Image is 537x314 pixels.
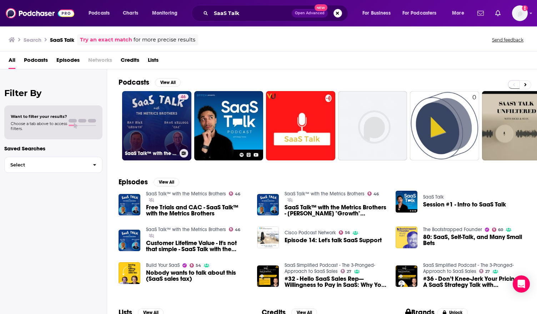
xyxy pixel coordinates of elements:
a: Cisco Podcast Network [285,230,336,236]
a: Episode 14: Let's talk SaaS Support [285,237,382,243]
a: 46 [367,191,379,196]
span: Charts [123,8,138,18]
span: 46 [235,228,240,231]
h2: Podcasts [119,78,149,87]
a: Try an exact match [80,36,132,44]
span: Select [5,163,87,167]
a: Credits [121,54,139,69]
a: Show notifications dropdown [475,7,487,19]
button: open menu [398,8,447,19]
a: Customer Lifetime Value - It's not that simple - SaaS Talk with the Metrics Brothers [146,240,249,252]
img: Nobody wants to talk about this (SaaS sales tax) [119,262,140,284]
span: New [315,4,327,11]
a: Session #1 - Intro to SaaS Talk [423,201,506,208]
a: 54 [190,263,201,268]
button: open menu [447,8,473,19]
h2: Filter By [4,88,102,98]
span: Monitoring [152,8,177,18]
img: Customer Lifetime Value - It's not that simple - SaaS Talk with the Metrics Brothers [119,230,140,251]
button: open menu [357,8,400,19]
a: 56 [339,230,350,235]
a: SaaS Simplified Podcast - The 3-Pronged-Approach to SaaS Sales [285,262,375,274]
a: SaaS Talk™ with the Metrics Brothers [285,191,365,197]
h3: SaaS Talk [50,36,74,43]
a: Build Your SaaS [146,262,180,268]
img: #36 - Don’t Knee-Jerk Your Pricing – A SaaS Strategy Talk with James D. Wilton [396,265,417,287]
a: Show notifications dropdown [492,7,503,19]
a: 0 [410,91,479,160]
img: SaaS Talk™ with the Metrics Brothers - Ray "Growth" Rike & Dave "CAC" Kellogg [257,194,279,216]
img: 80: SaaS, Self-Talk, and Many Small Bets [396,226,417,248]
a: SaaS Talk™ with the Metrics Brothers - Ray "Growth" Rike & Dave "CAC" Kellogg [285,204,387,216]
a: 80: SaaS, Self-Talk, and Many Small Bets [423,234,526,246]
span: Networks [88,54,112,69]
span: 56 [345,231,350,234]
a: Free Trials and CAC - SaaS Talk™ with the Metrics Brothers [146,204,249,216]
span: 60 [498,228,503,231]
a: 46 [229,227,241,231]
span: More [452,8,464,18]
span: SaaS Talk™ with the Metrics Brothers - [PERSON_NAME] "Growth" [PERSON_NAME] & [PERSON_NAME] "CAC"... [285,204,387,216]
span: 54 [196,264,201,267]
h3: SaaS Talk™ with the Metrics Brothers [125,150,177,156]
svg: Add a profile image [522,5,528,11]
a: SaaS Talk [423,194,444,200]
span: 46 [373,193,379,196]
span: Want to filter your results? [11,114,67,119]
a: The Bootstrapped Founder [423,226,482,233]
span: 46 [181,94,186,101]
span: Episodes [56,54,80,69]
img: #32 - Hello SaaS Sales Rep—Willingness to Pay in SaaS: Why You Should Talk Price Early as a SaaS ... [257,265,279,287]
a: 46 [178,94,189,100]
span: For Podcasters [402,8,437,18]
div: 0 [472,94,476,158]
button: View All [154,178,179,186]
img: User Profile [512,5,528,21]
span: Logged in as megcassidy [512,5,528,21]
button: open menu [147,8,187,19]
a: Nobody wants to talk about this (SaaS sales tax) [146,270,249,282]
a: PodcastsView All [119,78,181,87]
h3: Search [24,36,41,43]
button: Select [4,157,102,173]
a: 27 [479,269,490,273]
img: Session #1 - Intro to SaaS Talk [396,191,417,213]
span: For Business [362,8,391,18]
a: Podcasts [24,54,48,69]
button: Open AdvancedNew [292,9,328,18]
a: SaaS Talk™ with the Metrics Brothers [146,226,226,233]
a: All [9,54,15,69]
img: Podchaser - Follow, Share and Rate Podcasts [6,6,74,20]
img: Free Trials and CAC - SaaS Talk™ with the Metrics Brothers [119,194,140,216]
span: for more precise results [134,36,195,44]
p: Saved Searches [4,145,102,152]
button: View All [155,78,181,87]
span: Podcasts [89,8,110,18]
a: EpisodesView All [119,178,179,186]
span: Choose a tab above to access filters. [11,121,67,131]
a: 60 [492,228,503,232]
a: SaaS Simplified Podcast - The 3-Pronged-Approach to SaaS Sales [423,262,514,274]
span: 46 [235,193,240,196]
a: Episode 14: Let's talk SaaS Support [257,226,279,248]
a: #32 - Hello SaaS Sales Rep—Willingness to Pay in SaaS: Why You Should Talk Price Early as a SaaS ... [285,276,387,288]
span: 27 [347,270,351,273]
a: Lists [148,54,159,69]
